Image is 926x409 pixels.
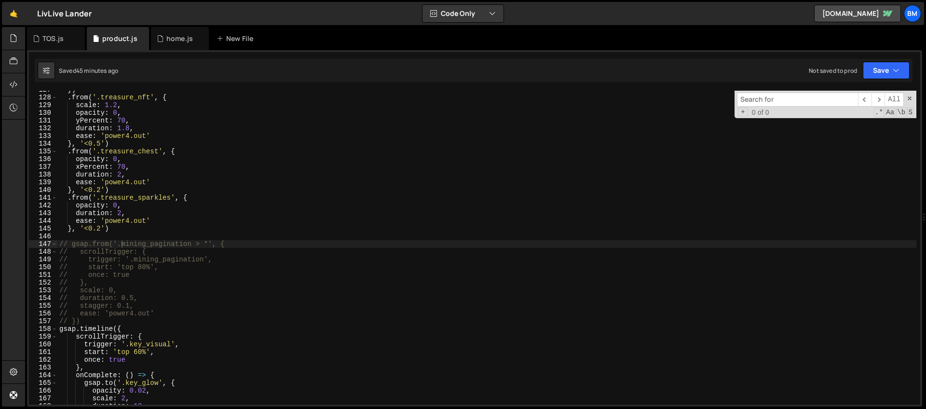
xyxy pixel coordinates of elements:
button: Code Only [422,5,504,22]
div: 160 [29,341,57,348]
div: 136 [29,155,57,163]
div: 45 minutes ago [76,67,118,75]
div: home.js [166,34,193,43]
div: 146 [29,232,57,240]
a: [DOMAIN_NAME] [814,5,901,22]
div: Saved [59,67,118,75]
div: LivLive Lander [37,8,92,19]
div: Not saved to prod [809,67,857,75]
a: bm [904,5,921,22]
span: Whole Word Search [896,108,906,117]
div: 163 [29,364,57,371]
div: 151 [29,271,57,279]
div: 162 [29,356,57,364]
input: Search for [737,93,858,107]
span: ​ [858,93,872,107]
div: 133 [29,132,57,140]
div: 159 [29,333,57,341]
div: 166 [29,387,57,395]
span: RegExp Search [874,108,884,117]
div: 138 [29,171,57,178]
div: 143 [29,209,57,217]
div: 148 [29,248,57,256]
div: 144 [29,217,57,225]
span: Toggle Replace mode [738,108,748,116]
div: 135 [29,148,57,155]
div: 153 [29,286,57,294]
div: 164 [29,371,57,379]
div: 165 [29,379,57,387]
div: TOS.js [42,34,64,43]
div: 132 [29,124,57,132]
div: 156 [29,310,57,317]
span: ​ [872,93,885,107]
div: 145 [29,225,57,232]
a: 🤙 [2,2,26,25]
button: Save [863,62,910,79]
div: 129 [29,101,57,109]
div: 131 [29,117,57,124]
span: Alt-Enter [885,93,904,107]
div: 167 [29,395,57,402]
div: 137 [29,163,57,171]
div: 154 [29,294,57,302]
div: 161 [29,348,57,356]
div: 139 [29,178,57,186]
div: 149 [29,256,57,263]
div: product.js [102,34,137,43]
div: 147 [29,240,57,248]
div: 130 [29,109,57,117]
div: 155 [29,302,57,310]
span: 0 of 0 [748,109,773,116]
div: 134 [29,140,57,148]
div: 158 [29,325,57,333]
div: 140 [29,186,57,194]
div: New File [217,34,257,43]
div: 141 [29,194,57,202]
div: 142 [29,202,57,209]
span: CaseSensitive Search [885,108,895,117]
div: 150 [29,263,57,271]
span: Search In Selection [907,108,913,117]
div: 152 [29,279,57,286]
div: 128 [29,94,57,101]
div: 157 [29,317,57,325]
